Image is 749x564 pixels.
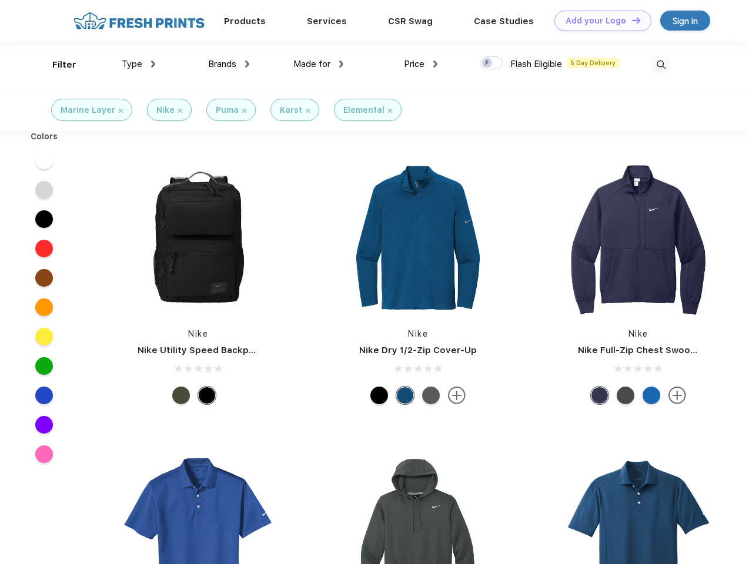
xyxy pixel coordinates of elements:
[408,329,428,338] a: Nike
[242,109,246,113] img: filter_cancel.svg
[198,387,216,404] div: Black
[566,16,626,26] div: Add your Logo
[560,160,717,316] img: func=resize&h=266
[660,11,710,31] a: Sign in
[388,16,433,26] a: CSR Swag
[178,109,182,113] img: filter_cancel.svg
[404,59,424,69] span: Price
[359,345,477,355] a: Nike Dry 1/2-Zip Cover-Up
[119,109,123,113] img: filter_cancel.svg
[151,61,155,68] img: dropdown.png
[172,387,190,404] div: Cargo Khaki
[52,58,76,72] div: Filter
[651,55,671,75] img: desktop_search.svg
[422,387,440,404] div: Black Heather
[340,160,496,316] img: func=resize&h=266
[188,329,208,338] a: Nike
[216,104,239,116] div: Puma
[448,387,466,404] img: more.svg
[343,104,384,116] div: Elemental
[245,61,249,68] img: dropdown.png
[673,14,698,28] div: Sign in
[632,17,640,23] img: DT
[307,16,347,26] a: Services
[628,329,648,338] a: Nike
[339,61,343,68] img: dropdown.png
[578,345,734,355] a: Nike Full-Zip Chest Swoosh Jacket
[643,387,660,404] div: Royal
[293,59,330,69] span: Made for
[370,387,388,404] div: Black
[22,130,67,143] div: Colors
[617,387,634,404] div: Anthracite
[156,104,175,116] div: Nike
[388,109,392,113] img: filter_cancel.svg
[591,387,608,404] div: Midnight Navy
[306,109,310,113] img: filter_cancel.svg
[280,104,302,116] div: Karst
[433,61,437,68] img: dropdown.png
[224,16,266,26] a: Products
[567,58,619,68] span: 5 Day Delivery
[120,160,276,316] img: func=resize&h=266
[122,59,142,69] span: Type
[396,387,414,404] div: Gym Blue
[61,104,115,116] div: Marine Layer
[70,11,208,31] img: fo%20logo%202.webp
[138,345,265,355] a: Nike Utility Speed Backpack
[668,387,686,404] img: more.svg
[510,59,562,69] span: Flash Eligible
[208,59,236,69] span: Brands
